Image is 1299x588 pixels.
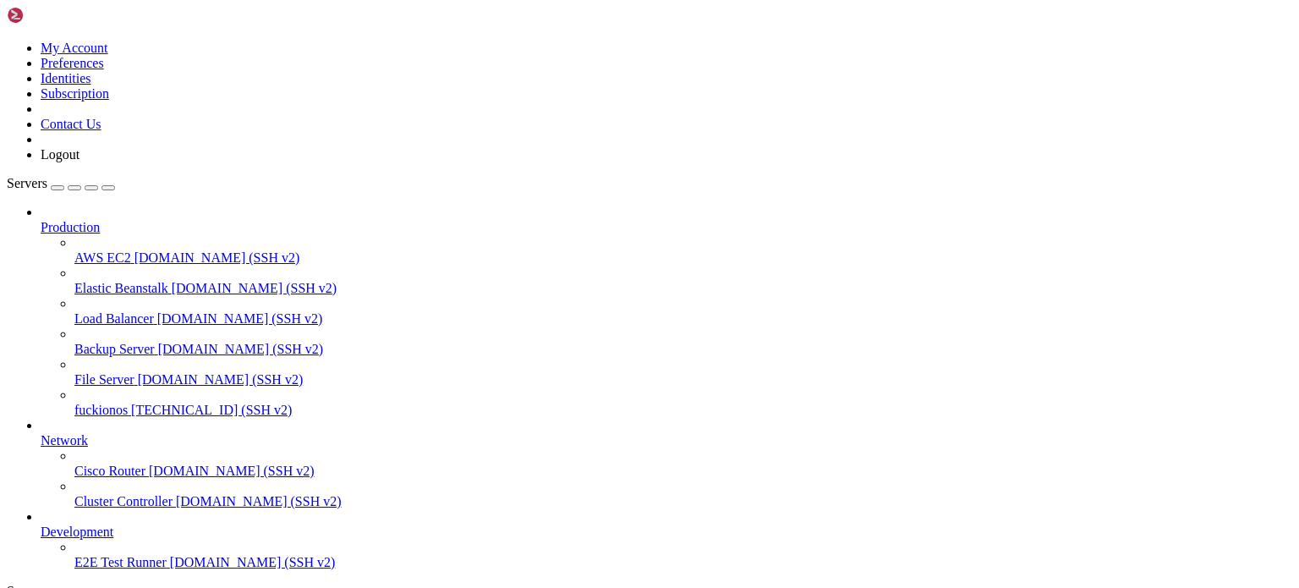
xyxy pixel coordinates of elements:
[172,281,337,295] span: [DOMAIN_NAME] (SSH v2)
[74,403,128,417] span: fuckionos
[74,281,168,295] span: Elastic Beanstalk
[74,327,1292,357] li: Backup Server [DOMAIN_NAME] (SSH v2)
[74,372,1292,387] a: File Server [DOMAIN_NAME] (SSH v2)
[41,433,1292,448] a: Network
[41,220,100,234] span: Production
[41,525,1292,540] a: Development
[74,296,1292,327] li: Load Balancer [DOMAIN_NAME] (SSH v2)
[74,540,1292,570] li: E2E Test Runner [DOMAIN_NAME] (SSH v2)
[41,220,1292,235] a: Production
[41,205,1292,418] li: Production
[131,403,292,417] span: [TECHNICAL_ID] (SSH v2)
[41,147,79,162] a: Logout
[74,342,1292,357] a: Backup Server [DOMAIN_NAME] (SSH v2)
[158,342,324,356] span: [DOMAIN_NAME] (SSH v2)
[41,509,1292,570] li: Development
[74,464,145,478] span: Cisco Router
[74,494,173,508] span: Cluster Controller
[41,117,101,131] a: Contact Us
[74,235,1292,266] li: AWS EC2 [DOMAIN_NAME] (SSH v2)
[74,250,131,265] span: AWS EC2
[74,342,155,356] span: Backup Server
[138,372,304,387] span: [DOMAIN_NAME] (SSH v2)
[149,464,315,478] span: [DOMAIN_NAME] (SSH v2)
[74,479,1292,509] li: Cluster Controller [DOMAIN_NAME] (SSH v2)
[74,403,1292,418] a: fuckionos [TECHNICAL_ID] (SSH v2)
[7,176,47,190] span: Servers
[74,555,1292,570] a: E2E Test Runner [DOMAIN_NAME] (SSH v2)
[41,71,91,85] a: Identities
[157,311,323,326] span: [DOMAIN_NAME] (SSH v2)
[74,311,154,326] span: Load Balancer
[170,555,336,569] span: [DOMAIN_NAME] (SSH v2)
[74,357,1292,387] li: File Server [DOMAIN_NAME] (SSH v2)
[134,250,300,265] span: [DOMAIN_NAME] (SSH v2)
[74,555,167,569] span: E2E Test Runner
[74,372,134,387] span: File Server
[41,86,109,101] a: Subscription
[41,418,1292,509] li: Network
[74,266,1292,296] li: Elastic Beanstalk [DOMAIN_NAME] (SSH v2)
[74,464,1292,479] a: Cisco Router [DOMAIN_NAME] (SSH v2)
[7,7,104,24] img: Shellngn
[176,494,342,508] span: [DOMAIN_NAME] (SSH v2)
[41,41,108,55] a: My Account
[7,176,115,190] a: Servers
[74,311,1292,327] a: Load Balancer [DOMAIN_NAME] (SSH v2)
[74,494,1292,509] a: Cluster Controller [DOMAIN_NAME] (SSH v2)
[74,387,1292,418] li: fuckionos [TECHNICAL_ID] (SSH v2)
[41,525,113,539] span: Development
[74,448,1292,479] li: Cisco Router [DOMAIN_NAME] (SSH v2)
[41,56,104,70] a: Preferences
[41,433,88,448] span: Network
[74,250,1292,266] a: AWS EC2 [DOMAIN_NAME] (SSH v2)
[74,281,1292,296] a: Elastic Beanstalk [DOMAIN_NAME] (SSH v2)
